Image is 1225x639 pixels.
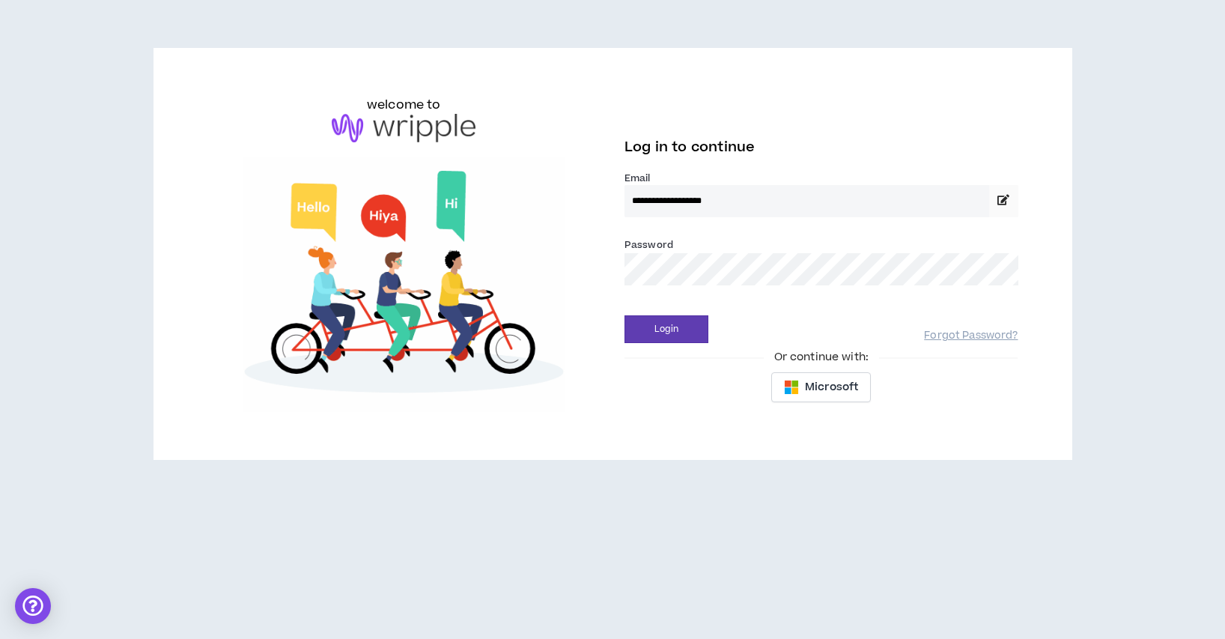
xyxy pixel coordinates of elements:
label: Email [624,172,1018,185]
span: Log in to continue [624,138,755,157]
h6: welcome to [367,96,441,114]
span: Microsoft [805,379,858,396]
img: Welcome to Wripple [207,157,601,412]
a: Forgot Password? [924,329,1018,343]
label: Password [624,238,673,252]
div: Open Intercom Messenger [15,588,51,624]
span: Or continue with: [764,349,879,366]
img: logo-brand.png [332,114,475,142]
button: Login [624,315,708,343]
button: Microsoft [771,372,871,402]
